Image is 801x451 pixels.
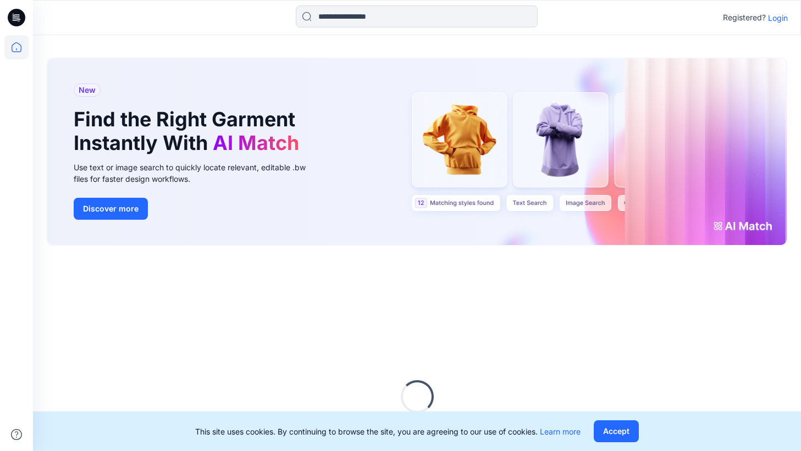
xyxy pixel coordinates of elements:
[74,108,305,155] h1: Find the Right Garment Instantly With
[594,420,639,442] button: Accept
[74,162,321,185] div: Use text or image search to quickly locate relevant, editable .bw files for faster design workflows.
[74,198,148,220] button: Discover more
[768,12,788,24] p: Login
[213,131,299,155] span: AI Match
[723,11,766,24] p: Registered?
[195,426,581,437] p: This site uses cookies. By continuing to browse the site, you are agreeing to our use of cookies.
[540,427,581,436] a: Learn more
[79,83,96,97] span: New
